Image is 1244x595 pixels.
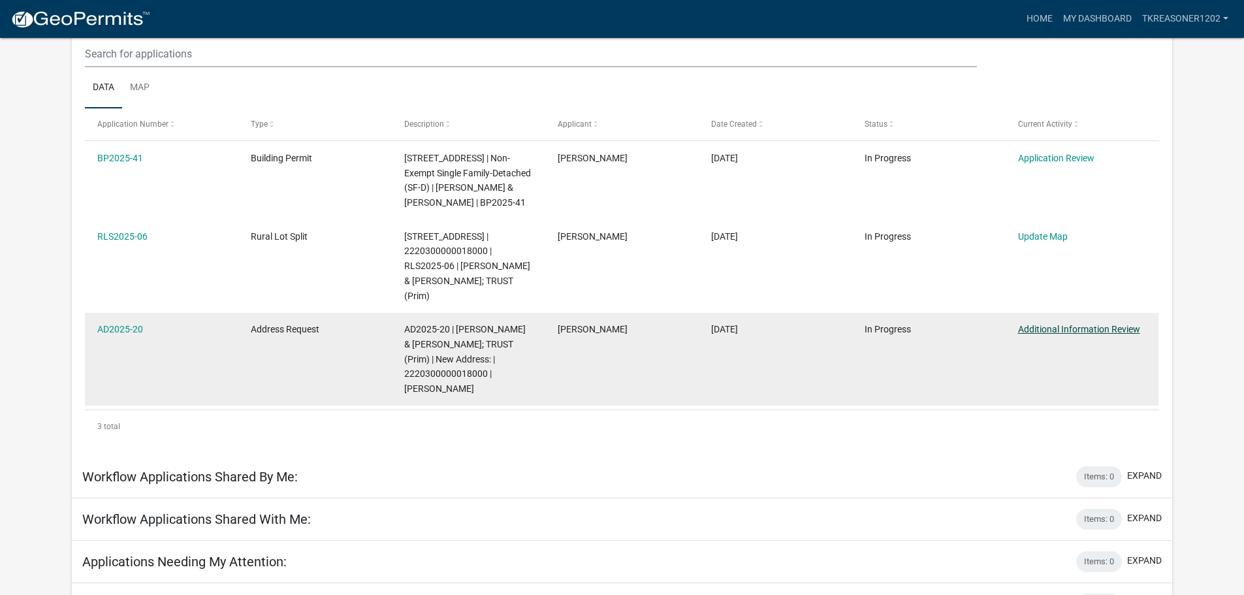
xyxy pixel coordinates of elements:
button: expand [1127,469,1162,483]
a: tkreasoner1202 [1137,7,1234,31]
a: BP2025-41 [97,153,143,163]
a: Home [1021,7,1058,31]
span: Type [251,120,268,129]
h5: Workflow Applications Shared With Me: [82,511,311,527]
span: Date Created [711,120,757,129]
div: Items: 0 [1076,509,1122,530]
span: Current Activity [1018,120,1072,129]
span: Kellie Reasoner [558,324,628,334]
span: Description [404,120,444,129]
a: RLS2025-06 [97,231,148,242]
datatable-header-cell: Application Number [85,108,238,140]
a: Update Map [1018,231,1068,242]
span: Rural Lot Split [251,231,308,242]
span: Building Permit [251,153,312,163]
div: Items: 0 [1076,466,1122,487]
datatable-header-cell: Description [392,108,545,140]
span: Address Request [251,324,319,334]
datatable-header-cell: Current Activity [1005,108,1158,140]
button: expand [1127,511,1162,525]
div: Items: 0 [1076,551,1122,572]
datatable-header-cell: Type [238,108,392,140]
span: In Progress [865,153,911,163]
a: Map [122,67,157,109]
span: Kellie Reasoner [558,153,628,163]
span: Status [865,120,887,129]
span: 1200 S HWY 99 | Non-Exempt Single Family-Detached (SF-D) | Reasoner, Timothy & Kellie | BP2025-41 [404,153,531,208]
span: 1200 S HWY 99 | 2220300000018000 | RLS2025-06 | MILLER, PHILLIP D & BARBARA K; TRUST (Prim) [404,231,530,301]
datatable-header-cell: Date Created [699,108,852,140]
h5: Workflow Applications Shared By Me: [82,469,298,485]
div: 3 total [85,410,1159,443]
span: 08/01/2025 [711,324,738,334]
h5: Applications Needing My Attention: [82,554,287,570]
span: In Progress [865,231,911,242]
a: Additional Information Review [1018,324,1140,334]
input: Search for applications [85,40,976,67]
a: My Dashboard [1058,7,1137,31]
a: Application Review [1018,153,1094,163]
button: expand [1127,554,1162,568]
span: Applicant [558,120,592,129]
a: AD2025-20 [97,324,143,334]
span: 08/01/2025 [711,231,738,242]
a: Data [85,67,122,109]
span: Kellie Reasoner [558,231,628,242]
span: Application Number [97,120,168,129]
datatable-header-cell: Status [852,108,1005,140]
span: In Progress [865,324,911,334]
datatable-header-cell: Applicant [545,108,699,140]
span: 08/15/2025 [711,153,738,163]
span: AD2025-20 | MILLER, PHILLIP D & BARBARA K; TRUST (Prim) | New Address: | 2220300000018000 | Barba... [404,324,526,394]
